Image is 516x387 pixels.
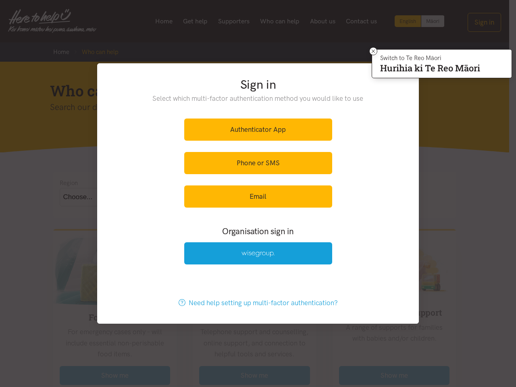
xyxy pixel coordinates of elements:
[184,185,332,208] a: Email
[380,56,480,60] p: Switch to Te Reo Māori
[162,225,354,237] h3: Organisation sign in
[241,250,275,257] img: Wise Group
[184,119,332,141] a: Authenticator App
[170,292,346,314] a: Need help setting up multi-factor authentication?
[136,76,380,93] h2: Sign in
[380,64,480,72] p: Hurihia ki Te Reo Māori
[136,93,380,104] p: Select which multi-factor authentication method you would like to use
[184,152,332,174] a: Phone or SMS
